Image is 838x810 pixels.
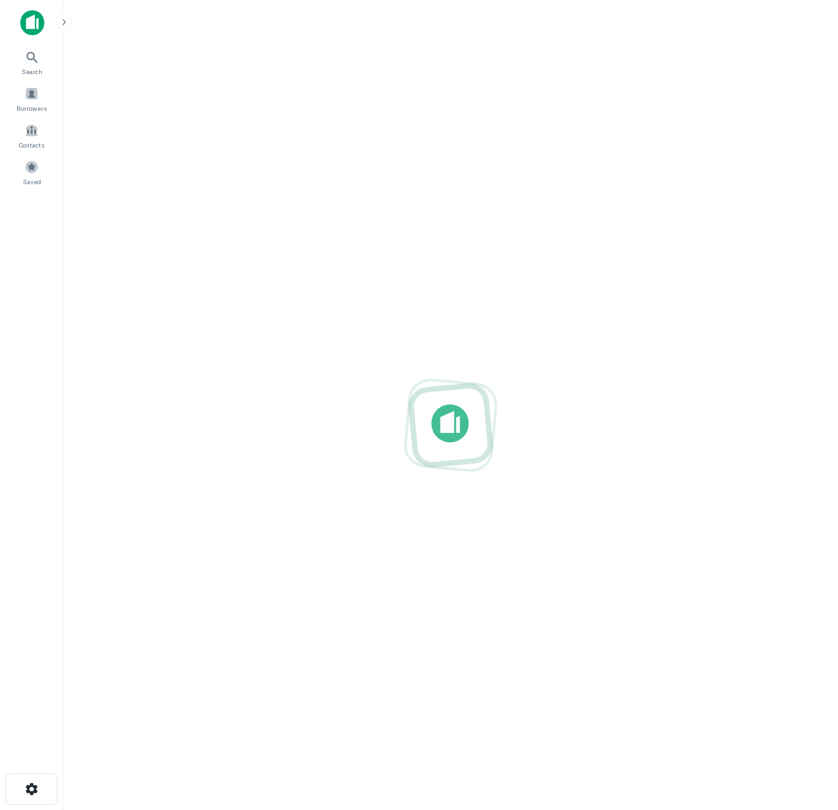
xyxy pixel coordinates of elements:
[16,103,47,113] span: Borrowers
[4,155,59,189] a: Saved
[23,177,41,187] span: Saved
[19,140,44,150] span: Contacts
[4,45,59,79] a: Search
[4,118,59,153] a: Contacts
[20,10,44,35] img: capitalize-icon.png
[4,82,59,116] a: Borrowers
[775,668,838,729] iframe: Chat Widget
[22,66,42,77] span: Search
